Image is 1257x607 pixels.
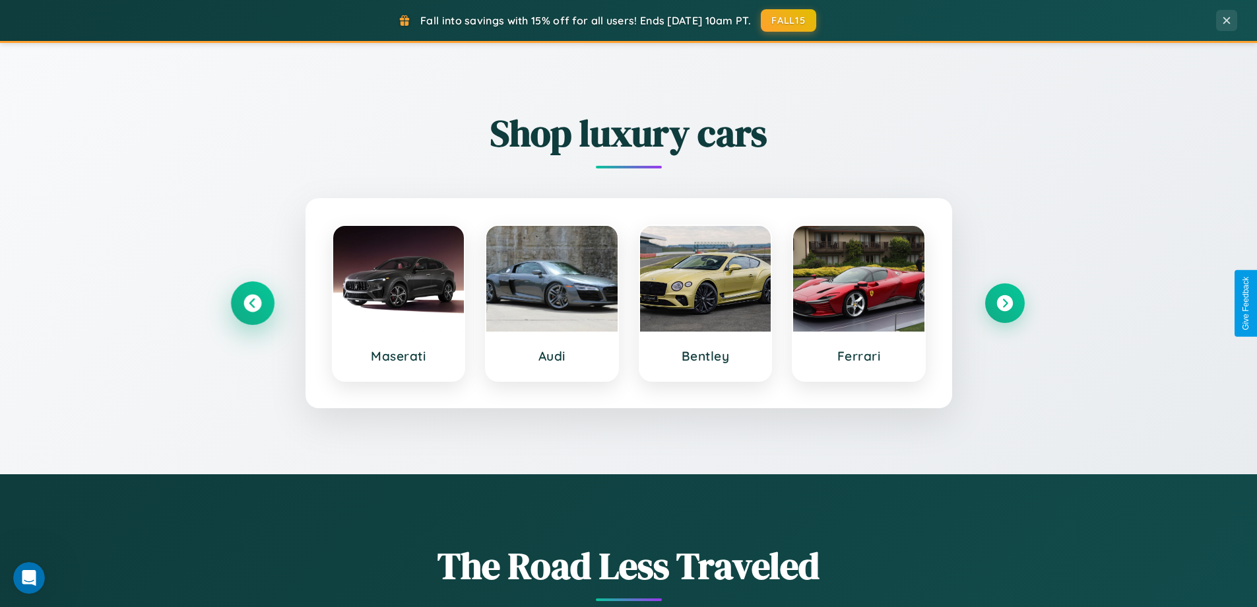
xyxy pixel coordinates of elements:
[761,9,816,32] button: FALL15
[420,14,751,27] span: Fall into savings with 15% off for all users! Ends [DATE] 10am PT.
[500,348,604,364] h3: Audi
[1241,277,1250,330] div: Give Feedback
[233,108,1025,159] h2: Shop luxury cars
[806,348,911,364] h3: Ferrari
[13,562,45,594] iframe: Intercom live chat
[233,540,1025,591] h1: The Road Less Traveled
[653,348,758,364] h3: Bentley
[346,348,451,364] h3: Maserati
